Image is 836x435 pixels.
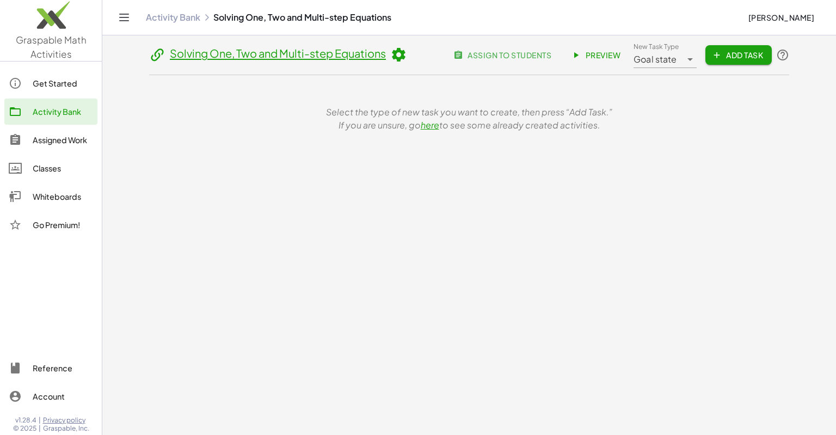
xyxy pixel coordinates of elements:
button: assign to students [447,45,560,65]
span: Add Task [714,50,763,60]
a: Reference [4,355,97,381]
span: Graspable Math Activities [16,34,87,60]
div: Reference [33,362,93,375]
a: Account [4,383,97,409]
a: Classes [4,155,97,181]
span: | [39,424,41,433]
a: Solving One, Two and Multi-step Equations [170,46,386,60]
a: Whiteboards [4,183,97,210]
div: Activity Bank [33,105,93,118]
div: Select the type of new task you want to create, then press “Add Task.” If you are unsure, go to s... [156,106,783,132]
a: Activity Bank [4,99,97,125]
span: [PERSON_NAME] [748,13,814,22]
div: Assigned Work [33,133,93,146]
div: Account [33,390,93,403]
a: Assigned Work [4,127,97,153]
div: Go Premium! [33,218,93,231]
a: Get Started [4,70,97,96]
div: Classes [33,162,93,175]
button: [PERSON_NAME] [739,8,823,27]
span: Preview [573,50,620,60]
a: here [421,119,439,131]
button: Add Task [705,45,772,65]
button: Toggle navigation [115,9,133,26]
span: © 2025 [13,424,36,433]
a: Activity Bank [146,12,200,23]
span: | [39,416,41,425]
div: Get Started [33,77,93,90]
div: Whiteboards [33,190,93,203]
span: Graspable, Inc. [43,424,89,433]
span: assign to students [456,50,551,60]
a: Preview [564,45,629,65]
a: Privacy policy [43,416,89,425]
span: Goal state [634,53,677,66]
span: v1.28.4 [15,416,36,425]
